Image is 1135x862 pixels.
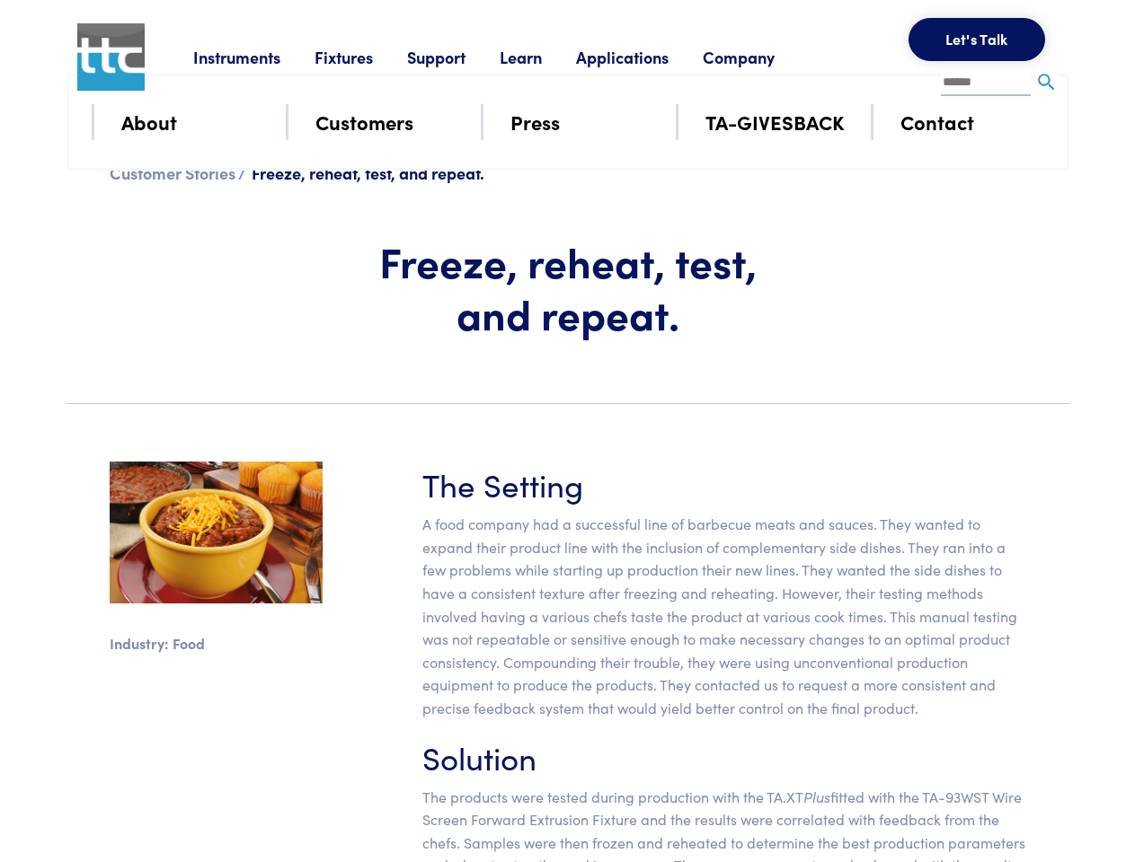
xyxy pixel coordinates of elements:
[110,162,246,184] a: Customer Stories /
[315,46,407,68] a: Fixtures
[909,18,1045,61] button: Let's Talk
[576,46,703,68] a: Applications
[422,734,1026,778] h3: Solution
[500,46,576,68] a: Learn
[422,513,1026,719] p: A food company had a successful line of barbecue meats and sauces. They wanted to expand their pr...
[900,106,974,137] a: Contact
[110,632,323,655] p: Industry: Food
[510,106,560,137] a: Press
[110,462,323,603] img: sidedishes.jpg
[803,787,830,806] em: Plus
[252,162,484,184] span: Freeze, reheat, test, and repeat.
[422,462,1026,506] h3: The Setting
[705,106,845,137] a: TA-GIVESBACK
[315,106,413,137] a: Customers
[703,46,809,68] a: Company
[407,46,500,68] a: Support
[121,106,177,137] a: About
[344,235,792,339] h1: Freeze, reheat, test, and repeat.
[77,23,145,91] img: ttc_logo_1x1_v1.0.png
[193,46,315,68] a: Instruments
